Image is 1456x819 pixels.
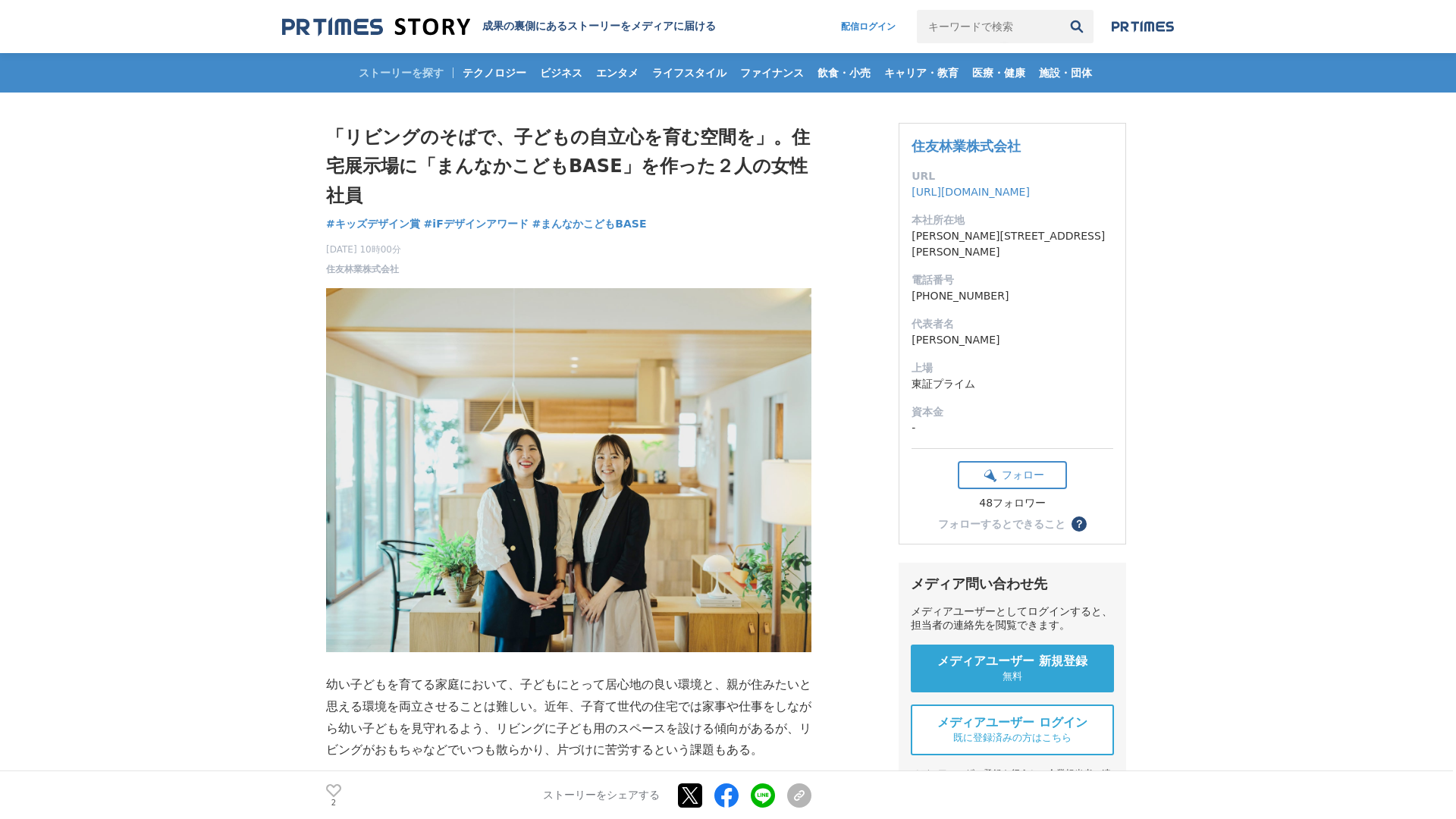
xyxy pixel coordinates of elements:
[590,66,645,80] span: エンタメ
[966,53,1031,93] a: 医療・健康
[1033,53,1098,93] a: 施設・団体
[424,216,529,232] a: #iFデザインアワード
[1072,516,1087,532] button: ？
[911,575,1114,593] div: メディア問い合わせ先
[937,715,1087,731] span: メディアユーザー ログイン
[912,138,1021,154] a: 住友林業株式会社
[326,243,401,256] span: [DATE] 10時00分
[912,420,1113,436] dd: -
[326,262,399,276] a: 住友林業株式会社
[646,66,733,80] span: ライフスタイル
[326,217,420,231] span: #キッズデザイン賞
[532,216,647,232] a: #まんなかこどもBASE
[543,789,660,802] p: ストーリーをシェアする
[958,497,1067,510] div: 48フォロワー
[457,53,532,93] a: テクノロジー
[811,66,877,80] span: 飲食・小売
[326,799,341,806] p: 2
[457,66,532,80] span: テクノロジー
[917,10,1060,43] input: キーワードで検索
[734,66,810,80] span: ファイナンス
[958,461,1067,489] button: フォロー
[826,10,911,43] a: 配信ログイン
[911,605,1114,632] div: メディアユーザーとしてログインすると、担当者の連絡先を閲覧できます。
[532,217,647,231] span: #まんなかこどもBASE
[326,216,420,232] a: #キッズデザイン賞
[282,17,470,37] img: 成果の裏側にあるストーリーをメディアに届ける
[534,53,588,93] a: ビジネス
[326,674,811,761] p: 幼い子どもを育てる家庭において、子どもにとって居心地の良い環境と、親が住みたいと思える環境を両立させることは難しい。近年、子育て世代の住宅では家事や仕事をしながら幼い子どもを見守れるよう、リビン...
[326,288,811,652] img: thumbnail_b74e13d0-71d4-11f0-8cd6-75e66c4aab62.jpg
[878,66,965,80] span: キャリア・教育
[953,731,1072,745] span: 既に登録済みの方はこちら
[912,168,1113,184] dt: URL
[534,66,588,80] span: ビジネス
[911,645,1114,692] a: メディアユーザー 新規登録 無料
[966,66,1031,80] span: 医療・健康
[424,217,529,231] span: #iFデザインアワード
[912,316,1113,332] dt: 代表者名
[912,404,1113,420] dt: 資本金
[912,212,1113,228] dt: 本社所在地
[912,288,1113,304] dd: [PHONE_NUMBER]
[482,20,716,33] h2: 成果の裏側にあるストーリーをメディアに届ける
[811,53,877,93] a: 飲食・小売
[912,332,1113,348] dd: [PERSON_NAME]
[734,53,810,93] a: ファイナンス
[646,53,733,93] a: ライフスタイル
[912,186,1030,198] a: [URL][DOMAIN_NAME]
[1060,10,1094,43] button: 検索
[938,519,1065,529] div: フォローするとできること
[282,17,716,37] a: 成果の裏側にあるストーリーをメディアに届ける 成果の裏側にあるストーリーをメディアに届ける
[1033,66,1098,80] span: 施設・団体
[1112,20,1174,33] img: prtimes
[590,53,645,93] a: エンタメ
[1074,519,1084,529] span: ？
[326,123,811,210] h1: 「リビングのそばで、子どもの自立心を育む空間を」。住宅展示場に「まんなかこどもBASE」を作った２人の女性社員
[1003,670,1022,683] span: 無料
[912,376,1113,392] dd: 東証プライム
[878,53,965,93] a: キャリア・教育
[912,228,1113,260] dd: [PERSON_NAME][STREET_ADDRESS][PERSON_NAME]
[912,272,1113,288] dt: 電話番号
[937,654,1087,670] span: メディアユーザー 新規登録
[912,360,1113,376] dt: 上場
[911,704,1114,755] a: メディアユーザー ログイン 既に登録済みの方はこちら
